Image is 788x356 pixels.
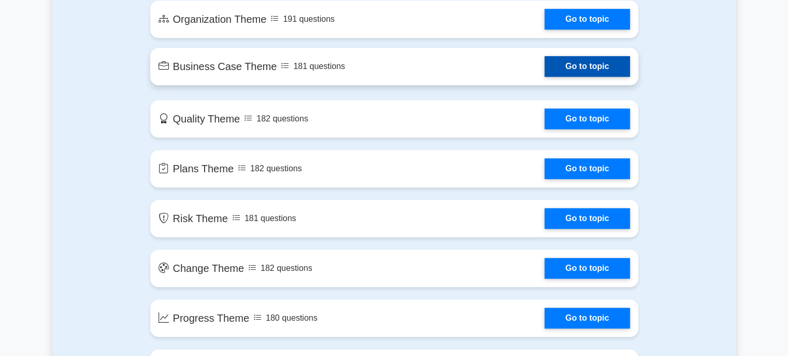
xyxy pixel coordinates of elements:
a: Go to topic [545,258,629,279]
a: Go to topic [545,56,629,77]
a: Go to topic [545,308,629,328]
a: Go to topic [545,158,629,179]
a: Go to topic [545,108,629,129]
a: Go to topic [545,9,629,30]
a: Go to topic [545,208,629,229]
